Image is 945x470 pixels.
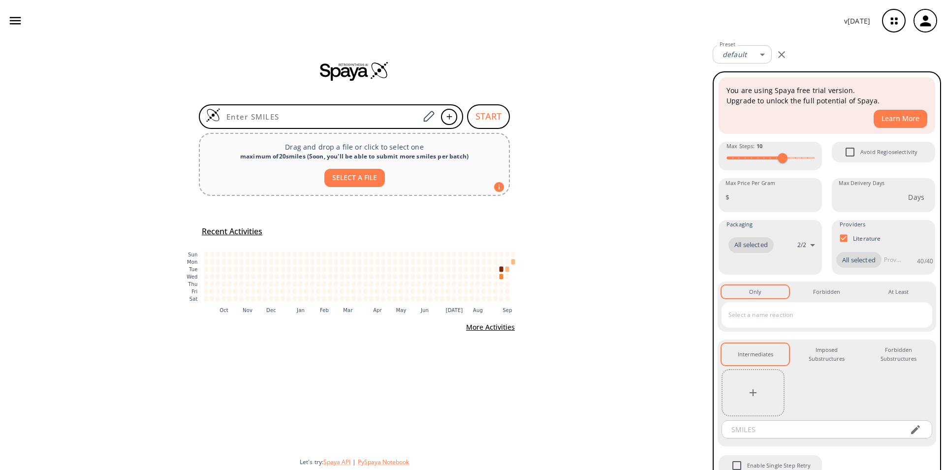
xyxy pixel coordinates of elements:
[853,234,881,243] p: Literature
[206,108,220,123] img: Logo Spaya
[188,282,197,287] text: Thu
[189,267,198,272] text: Tue
[204,251,515,301] g: cell
[723,50,747,59] em: default
[860,148,917,157] span: Avoid Regioselectivity
[874,110,927,128] button: Learn More
[726,85,927,106] p: You are using Spaya free trial version. Upgrade to unlock the full potential of Spaya.
[908,192,924,202] p: Days
[840,220,865,229] span: Providers
[320,61,389,81] img: Spaya logo
[296,307,305,313] text: Jan
[728,240,774,250] span: All selected
[300,458,705,466] div: Let's try:
[726,307,913,323] input: Select a name reaction
[350,458,358,466] span: |
[813,287,840,296] div: Forbidden
[462,318,519,337] button: More Activities
[187,252,197,302] g: y-axis tick label
[725,192,729,202] p: $
[722,285,789,298] button: Only
[358,458,409,466] button: PySpaya Notebook
[220,307,228,313] text: Oct
[343,307,353,313] text: Mar
[801,345,852,364] div: Imposed Substructures
[191,289,197,294] text: Fri
[725,180,775,187] label: Max Price Per Gram
[749,287,761,296] div: Only
[747,461,811,470] span: Enable Single Step Retry
[198,223,266,240] button: Recent Activities
[323,458,350,466] button: Spaya API
[188,252,197,257] text: Sun
[503,307,512,313] text: Sep
[844,16,870,26] p: v [DATE]
[726,220,753,229] span: Packaging
[840,142,860,162] span: Avoid Regioselectivity
[473,307,483,313] text: Aug
[836,255,882,265] span: All selected
[793,285,860,298] button: Forbidden
[320,307,329,313] text: Feb
[865,285,932,298] button: At Least
[720,41,735,48] label: Preset
[756,142,762,150] strong: 10
[917,257,933,265] p: 40 / 40
[839,180,884,187] label: Max Delivery Days
[888,287,909,296] div: At Least
[467,104,510,129] button: START
[726,142,762,151] span: Max Steps :
[396,307,406,313] text: May
[324,169,385,187] button: SELECT A FILE
[446,307,463,313] text: [DATE]
[243,307,252,313] text: Nov
[420,307,429,313] text: Jun
[187,259,198,265] text: Mon
[882,252,903,268] input: Provider name
[202,226,262,237] h5: Recent Activities
[797,241,806,249] p: 2 / 2
[724,420,902,439] input: SMILES
[208,142,501,152] p: Drag and drop a file or click to select one
[220,307,512,313] g: x-axis tick label
[189,296,198,302] text: Sat
[220,112,419,122] input: Enter SMILES
[266,307,276,313] text: Dec
[373,307,382,313] text: Apr
[738,350,773,359] div: Intermediates
[865,344,932,366] button: Forbidden Substructures
[793,344,860,366] button: Imposed Substructures
[208,152,501,161] div: maximum of 20 smiles ( Soon, you'll be able to submit more smiles per batch )
[187,274,197,280] text: Wed
[873,345,924,364] div: Forbidden Substructures
[722,344,789,366] button: Intermediates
